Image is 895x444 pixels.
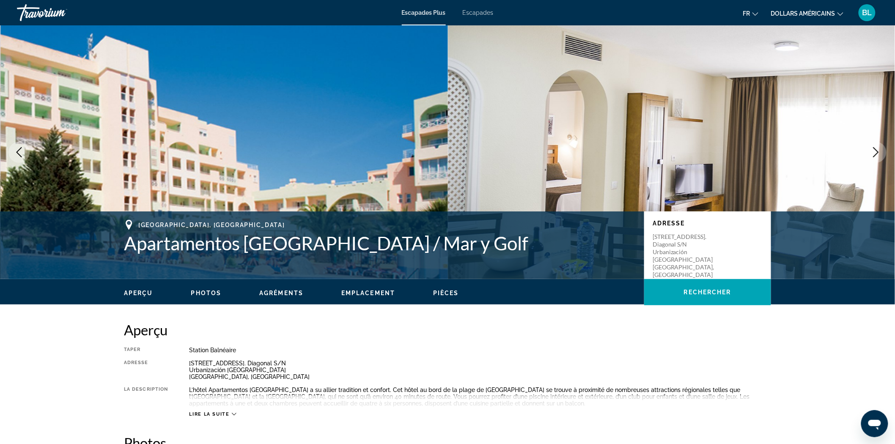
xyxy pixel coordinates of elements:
button: Menu utilisateur [856,4,878,22]
button: Emplacement [341,289,395,297]
button: Next image [865,142,887,163]
span: Emplacement [341,290,395,296]
button: Changer de langue [743,7,758,19]
h1: Apartamentos [GEOGRAPHIC_DATA] / Mar y Golf [124,232,636,254]
span: Agréments [259,290,303,296]
div: La description [124,386,168,407]
button: Previous image [8,142,30,163]
iframe: Bouton de lancement de la fenêtre de messagerie [861,410,888,437]
span: [GEOGRAPHIC_DATA], [GEOGRAPHIC_DATA] [138,222,285,228]
p: Adresse [653,220,763,227]
button: Photos [191,289,222,297]
button: Rechercher [644,279,771,305]
button: Agréments [259,289,303,297]
font: dollars américains [771,10,835,17]
div: Station balnéaire [189,347,771,354]
font: fr [743,10,750,17]
button: Aperçu [124,289,153,297]
div: Adresse [124,360,168,380]
span: Pièces [433,290,459,296]
span: Lire la suite [189,411,229,417]
font: BL [862,8,872,17]
span: Aperçu [124,290,153,296]
span: Rechercher [684,289,731,296]
button: Pièces [433,289,459,297]
button: Lire la suite [189,411,236,417]
p: [STREET_ADDRESS]. Diagonal S/N Urbanización [GEOGRAPHIC_DATA] [GEOGRAPHIC_DATA], [GEOGRAPHIC_DATA] [653,233,720,279]
div: Taper [124,347,168,354]
a: Escapades Plus [402,9,446,16]
h2: Aperçu [124,321,771,338]
a: Travorium [17,2,102,24]
button: Changer de devise [771,7,843,19]
span: Photos [191,290,222,296]
div: [STREET_ADDRESS]. Diagonal S/N Urbanización [GEOGRAPHIC_DATA] [GEOGRAPHIC_DATA], [GEOGRAPHIC_DATA] [189,360,771,380]
div: L’hôtel Apartamentos [GEOGRAPHIC_DATA] a su allier tradition et confort. Cet hôtel au bord de la ... [189,386,771,407]
a: Escapades [463,9,494,16]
